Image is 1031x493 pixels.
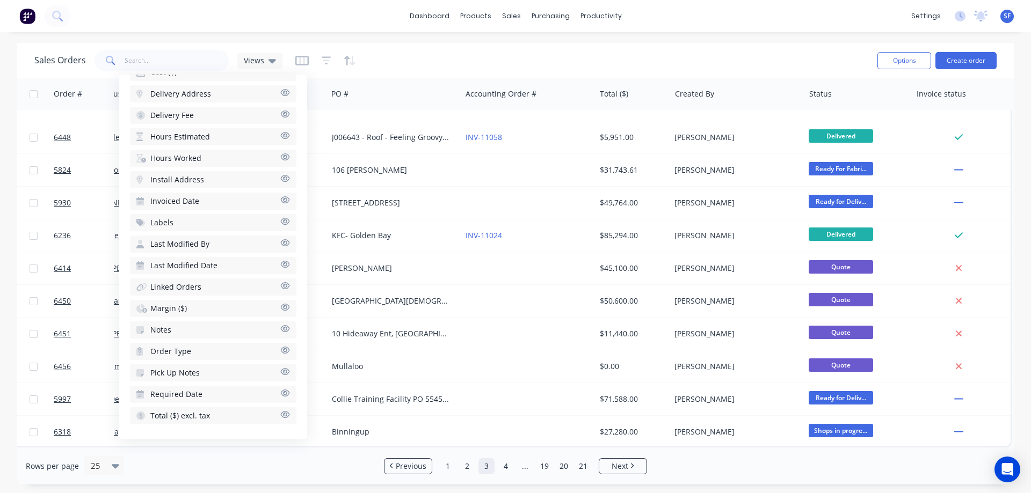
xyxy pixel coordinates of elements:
a: 6236 [54,219,118,252]
a: 6318 [54,416,118,448]
span: 6448 [54,132,71,143]
span: Delivery Address [150,89,211,99]
span: 5930 [54,197,71,208]
div: $27,280.00 [600,426,663,437]
span: Total ($) excl. tax [150,410,210,421]
div: Invoice status [917,89,966,99]
span: 5824 [54,165,71,175]
span: Last Modified By [150,239,209,249]
a: 6414 [54,252,118,284]
span: Previous [396,461,426,472]
a: 5997 [54,383,118,415]
span: Next [612,461,628,472]
span: Invoiced Date [150,196,199,207]
a: Page 3 is your current page [478,458,495,474]
button: Margin ($) [130,300,296,317]
button: Notes [130,321,296,339]
span: 6414 [54,263,71,274]
span: Order Type [150,346,191,357]
div: products [455,8,497,24]
a: 6450 [54,285,118,317]
div: $50,600.00 [600,296,663,306]
button: Order Type [130,343,296,360]
span: Last Modified Date [150,260,217,271]
button: Last Modified Date [130,257,296,274]
button: Required Date [130,386,296,403]
div: Total ($) [600,89,628,99]
a: 6456 [54,350,118,382]
span: Ready for Deliv... [809,195,873,208]
a: 5824 [54,154,118,186]
span: Rows per page [26,461,79,472]
a: Next page [599,461,647,472]
a: dashboard [404,8,455,24]
div: $45,100.00 [600,263,663,274]
span: Hours Estimated [150,131,210,142]
div: [PERSON_NAME] [674,230,794,241]
div: [PERSON_NAME] [674,328,794,339]
span: Quote [809,293,873,306]
button: Labels [130,214,296,231]
a: Page 2 [459,458,475,474]
a: Previous page [384,461,432,472]
div: [PERSON_NAME] [674,361,794,372]
button: Delivery Fee [130,107,296,124]
div: $5,951.00 [600,132,663,143]
button: Pick Up Notes [130,364,296,381]
span: Pick Up Notes [150,367,200,378]
a: Page 20 [556,458,572,474]
span: Quote [809,326,873,339]
img: Factory [19,8,35,24]
span: Quote [809,358,873,372]
button: Options [877,52,931,69]
span: Views [244,55,264,66]
span: Margin ($) [150,303,187,314]
div: Created By [675,89,714,99]
a: 6451 [54,318,118,350]
div: Accounting Order # [466,89,536,99]
a: Jump forward [517,458,533,474]
div: [STREET_ADDRESS] [332,197,451,208]
div: [PERSON_NAME] [674,426,794,437]
a: 6448 [54,121,118,153]
div: Mullaloo [332,361,451,372]
button: Delivery Address [130,85,296,102]
div: [PERSON_NAME] [674,132,794,143]
span: 6456 [54,361,71,372]
div: Collie Training Facility PO 55455/M0016 [332,394,451,404]
div: $0.00 [600,361,663,372]
input: Search... [125,50,229,71]
h1: Sales Orders [34,55,86,65]
span: Hours Worked [150,153,201,164]
a: INV-11024 [466,230,502,240]
div: $11,440.00 [600,328,663,339]
div: productivity [575,8,627,24]
a: 5930 [54,187,118,219]
span: Quote [809,260,873,274]
button: Invoiced Date [130,193,296,210]
div: PO # [331,89,348,99]
span: Ready For Fabri... [809,162,873,175]
a: INV-11058 [466,132,502,142]
span: 5997 [54,394,71,404]
div: $85,294.00 [600,230,663,241]
button: Install Address [130,171,296,188]
div: J006643 - Roof - Feeling Groovy PO256228 [332,132,451,143]
div: sales [497,8,526,24]
span: Delivered [809,129,873,143]
div: Order # [54,89,82,99]
div: purchasing [526,8,575,24]
a: Page 4 [498,458,514,474]
div: [PERSON_NAME] [674,165,794,175]
div: settings [906,8,946,24]
div: [PERSON_NAME] [674,394,794,404]
span: Ready for Deliv... [809,391,873,404]
ul: Pagination [380,458,651,474]
span: Delivery Fee [150,110,194,121]
span: 6318 [54,426,71,437]
button: Linked Orders [130,278,296,296]
button: Hours Estimated [130,128,296,145]
span: Linked Orders [150,282,201,292]
span: 6236 [54,230,71,241]
div: [PERSON_NAME] [674,296,794,306]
